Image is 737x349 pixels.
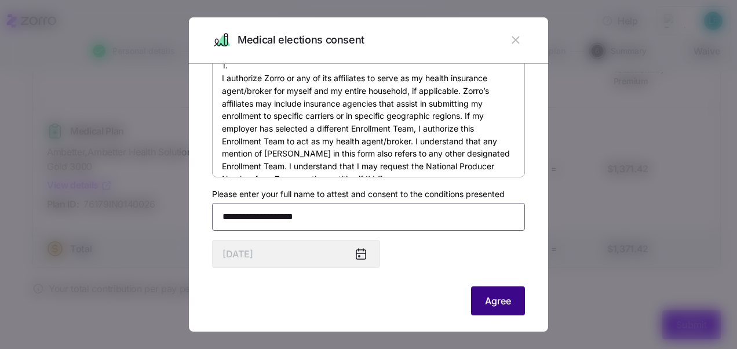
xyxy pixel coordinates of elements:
span: Medical elections consent [238,32,364,49]
label: Please enter your full name to attest and consent to the conditions presented [212,188,505,201]
button: Agree [471,286,525,315]
span: Agree [485,294,511,308]
input: MM/DD/YYYY [212,240,380,268]
p: 1. I authorize Zorro or any of its affiliates to serve as my health insurance agent/broker for my... [222,59,515,185]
